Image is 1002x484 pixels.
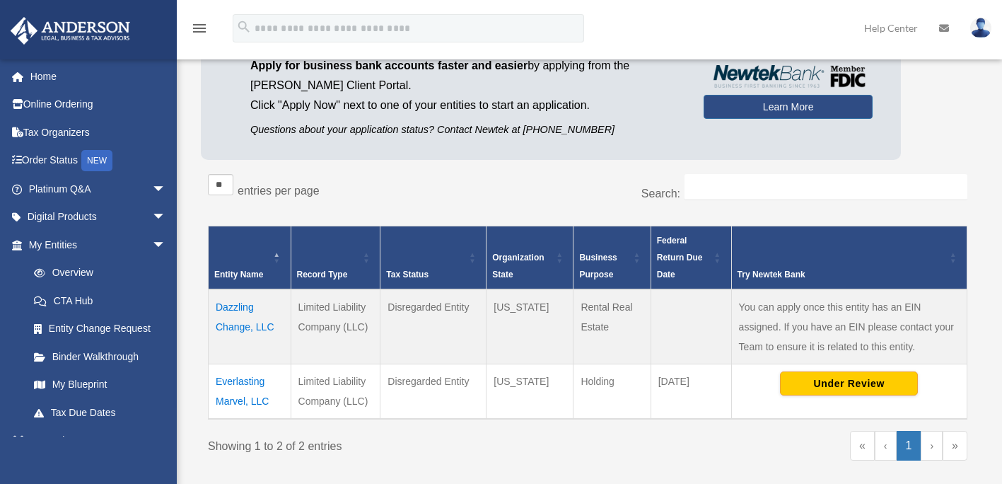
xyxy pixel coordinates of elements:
[10,146,187,175] a: Order StatusNEW
[214,270,263,280] span: Entity Name
[657,236,703,280] span: Federal Return Due Date
[20,371,180,399] a: My Blueprint
[386,270,429,280] span: Tax Status
[738,266,945,283] div: Try Newtek Bank
[291,289,380,364] td: Limited Liability Company (LLC)
[711,65,866,88] img: NewtekBankLogoSM.png
[970,18,991,38] img: User Pic
[10,62,187,91] a: Home
[20,398,180,427] a: Tax Due Dates
[209,289,291,364] td: Dazzling Change, LLC
[573,289,651,364] td: Rental Real Estate
[651,226,731,290] th: Federal Return Due Date: Activate to sort
[20,342,180,371] a: Binder Walkthrough
[10,231,180,259] a: My Entitiesarrow_drop_down
[250,59,528,71] span: Apply for business bank accounts faster and easier
[236,19,252,35] i: search
[487,226,573,290] th: Organization State: Activate to sort
[492,253,544,280] span: Organization State
[291,226,380,290] th: Record Type: Activate to sort
[209,226,291,290] th: Entity Name: Activate to invert sorting
[850,431,875,461] a: First
[780,371,918,396] button: Under Review
[209,364,291,420] td: Everlasting Marvel, LLC
[20,287,180,315] a: CTA Hub
[487,289,573,364] td: [US_STATE]
[731,289,967,364] td: You can apply once this entity has an EIN assigned. If you have an EIN please contact your Team t...
[6,17,134,45] img: Anderson Advisors Platinum Portal
[297,270,348,280] span: Record Type
[152,231,180,260] span: arrow_drop_down
[704,95,873,119] a: Learn More
[731,226,967,290] th: Try Newtek Bank : Activate to sort
[191,20,208,37] i: menu
[152,203,180,232] span: arrow_drop_down
[641,188,680,200] label: Search:
[579,253,617,280] span: Business Purpose
[191,25,208,37] a: menu
[238,185,320,197] label: entries per page
[487,364,573,420] td: [US_STATE]
[81,150,112,171] div: NEW
[10,427,187,455] a: My Anderson Teamarrow_drop_down
[208,431,577,456] div: Showing 1 to 2 of 2 entries
[380,289,487,364] td: Disregarded Entity
[10,203,187,231] a: Digital Productsarrow_drop_down
[573,364,651,420] td: Holding
[20,315,180,343] a: Entity Change Request
[250,56,682,96] p: by applying from the [PERSON_NAME] Client Portal.
[20,259,173,287] a: Overview
[573,226,651,290] th: Business Purpose: Activate to sort
[380,364,487,420] td: Disregarded Entity
[10,118,187,146] a: Tax Organizers
[651,364,731,420] td: [DATE]
[10,175,187,203] a: Platinum Q&Aarrow_drop_down
[250,121,682,139] p: Questions about your application status? Contact Newtek at [PHONE_NUMBER]
[10,91,187,119] a: Online Ordering
[152,427,180,456] span: arrow_drop_down
[291,364,380,420] td: Limited Liability Company (LLC)
[250,96,682,115] p: Click "Apply Now" next to one of your entities to start an application.
[380,226,487,290] th: Tax Status: Activate to sort
[152,175,180,204] span: arrow_drop_down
